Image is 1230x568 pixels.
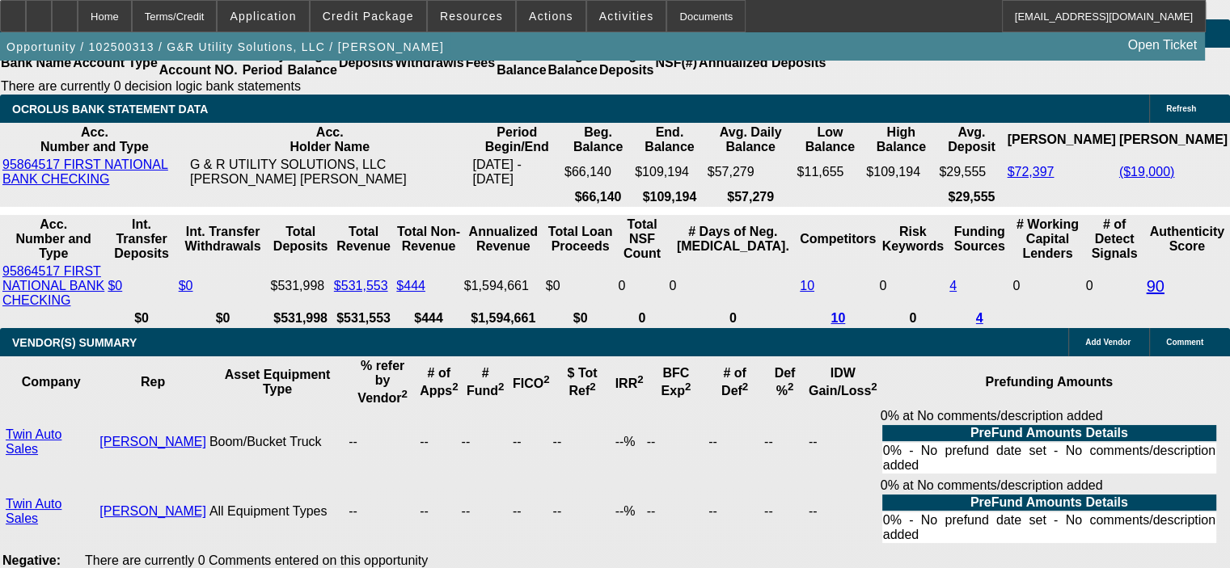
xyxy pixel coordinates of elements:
[707,157,795,187] td: $57,279
[463,310,543,326] th: $1,594,661
[1122,32,1203,59] a: Open Ticket
[878,217,947,262] th: Risk Keywords
[881,478,1218,545] div: 0% at No comments/description added
[6,427,61,456] a: Twin Auto Sales
[809,366,877,398] b: IDW Gain/Loss
[668,310,797,326] th: 0
[788,381,793,393] sup: 2
[178,217,268,262] th: Int. Transfer Withdrawals
[512,478,551,545] td: --
[1006,124,1116,155] th: [PERSON_NAME]
[808,408,878,476] td: --
[513,377,550,390] b: FICO
[878,263,947,309] td: 0
[452,381,458,393] sup: 2
[634,189,705,205] th: $109,194
[230,10,296,23] span: Application
[564,124,632,155] th: Beg. Balance
[311,1,426,32] button: Credit Package
[668,263,797,309] td: 0
[107,310,175,326] th: $0
[1145,217,1228,262] th: Authenticity Score
[99,435,206,448] a: [PERSON_NAME]
[654,48,698,78] th: NSF(#)
[269,263,331,309] td: $531,998
[1084,217,1143,262] th: # of Detect Signals
[189,124,471,155] th: Acc. Holder Name
[209,408,346,476] td: Boom/Bucket Truck
[108,279,122,292] a: $0
[564,157,632,187] td: $66,140
[2,217,105,262] th: Acc. Number and Type
[970,426,1128,440] b: PreFund Amounts Details
[808,478,878,545] td: --
[985,375,1113,389] b: Prefunding Amounts
[2,124,188,155] th: Acc. Number and Type
[498,381,504,393] sup: 2
[402,388,408,400] sup: 2
[775,366,796,398] b: Def %
[2,553,61,567] b: Negative:
[1012,279,1020,292] span: 0
[357,359,408,405] b: % refer by Vendor
[646,408,707,476] td: --
[440,10,503,23] span: Resources
[2,264,104,307] a: 95864517 FIRST NATIONAL BANK CHECKING
[599,10,654,23] span: Activities
[85,553,428,567] span: There are currently 0 Comments entered on this opportunity
[218,1,308,32] button: Application
[1166,104,1196,113] span: Refresh
[269,217,331,262] th: Total Deposits
[107,217,175,262] th: Int. Transfer Deposits
[209,478,346,545] td: All Equipment Types
[323,10,414,23] span: Credit Package
[661,366,691,398] b: BFC Exp
[225,368,331,396] b: Asset Equipment Type
[882,443,1216,473] td: 0% - No prefund date set - No comments/description added
[467,366,505,398] b: # Fund
[395,217,461,262] th: Total Non-Revenue
[333,310,395,326] th: $531,553
[395,310,461,326] th: $444
[970,495,1128,509] b: PreFund Amounts Details
[564,189,632,205] th: $66,140
[1085,338,1131,347] span: Add Vendor
[471,157,561,187] td: [DATE] - [DATE]
[617,217,666,262] th: Sum of the Total NSF Count and Total Overdraft Fee Count from Ocrolus
[1166,338,1203,347] span: Comment
[545,263,616,309] td: $0
[796,124,864,155] th: Low Balance
[878,310,947,326] th: 0
[334,279,388,292] a: $531,553
[617,310,666,326] th: 0
[708,478,762,545] td: --
[1146,277,1164,295] a: 90
[6,40,444,53] span: Opportunity / 102500313 / G&R Utility Solutions, LLC / [PERSON_NAME]
[552,408,612,476] td: --
[634,124,705,155] th: End. Balance
[1118,124,1228,155] th: [PERSON_NAME]
[463,217,543,262] th: Annualized Revenue
[871,381,877,393] sup: 2
[22,375,81,389] b: Company
[685,381,691,393] sup: 2
[2,158,168,186] a: 95864517 FIRST NATIONAL BANK CHECKING
[949,279,957,292] a: 4
[471,124,561,155] th: Period Begin/End
[396,279,425,292] a: $444
[517,1,585,32] button: Actions
[12,336,137,349] span: VENDOR(S) SUMMARY
[141,375,165,389] b: Rep
[269,310,331,326] th: $531,998
[831,311,845,325] a: 10
[882,512,1216,543] td: 0% - No prefund date set - No comments/description added
[1119,165,1175,179] a: ($19,000)
[865,157,936,187] td: $109,194
[348,478,417,545] td: --
[742,381,748,393] sup: 2
[460,408,509,476] td: --
[598,48,655,78] th: Avg. Deposits
[547,48,598,78] th: Avg. Balance
[419,478,459,545] td: --
[587,1,666,32] button: Activities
